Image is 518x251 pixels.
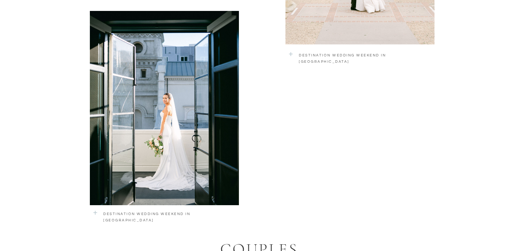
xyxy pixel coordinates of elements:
p: + [289,47,303,68]
a: Destination Wedding Weekend in [GEOGRAPHIC_DATA] [103,211,236,219]
a: + [93,205,107,226]
a: Destination Wedding Weekend in [GEOGRAPHIC_DATA] [299,52,431,61]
